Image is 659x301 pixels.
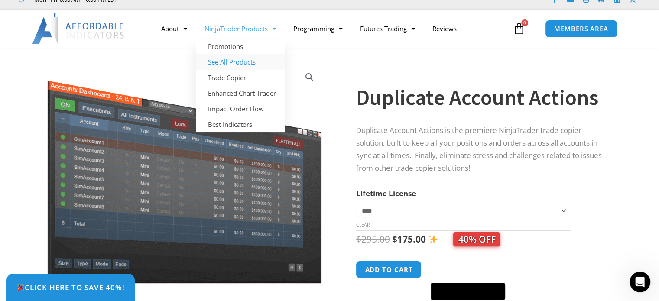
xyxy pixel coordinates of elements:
[356,261,422,278] button: Add to cart
[196,39,285,132] ul: NinjaTrader Products
[429,235,438,244] img: ✨
[196,101,285,117] a: Impact Order Flow
[17,284,24,291] img: 🎉
[351,19,424,39] a: Futures Trading
[356,82,609,113] h1: Duplicate Account Actions
[153,19,196,39] a: About
[196,19,285,39] a: NinjaTrader Products
[356,233,390,245] bdi: 295.00
[453,232,500,246] span: 40% OFF
[500,16,538,41] a: 0
[356,188,416,198] label: Lifetime License
[356,233,361,245] span: $
[521,19,528,26] span: 0
[196,54,285,70] a: See All Products
[196,39,285,54] a: Promotions
[153,19,511,39] nav: Menu
[16,284,125,291] span: Click Here to save 40%!
[285,19,351,39] a: Programming
[429,259,507,280] iframe: Secure express checkout frame
[6,274,135,301] a: 🎉Click Here to save 40%!
[356,222,369,228] a: Clear options
[196,85,285,101] a: Enhanced Chart Trader
[196,70,285,85] a: Trade Copier
[392,233,425,245] bdi: 175.00
[545,20,617,38] a: MEMBERS AREA
[356,124,609,175] p: Duplicate Account Actions is the premiere NinjaTrader trade copier solution, built to keep all yo...
[630,272,650,292] iframe: Intercom live chat
[392,233,397,245] span: $
[554,26,608,32] span: MEMBERS AREA
[196,117,285,132] a: Best Indicators
[32,13,125,44] img: LogoAI | Affordable Indicators – NinjaTrader
[302,69,317,85] a: View full-screen image gallery
[424,19,465,39] a: Reviews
